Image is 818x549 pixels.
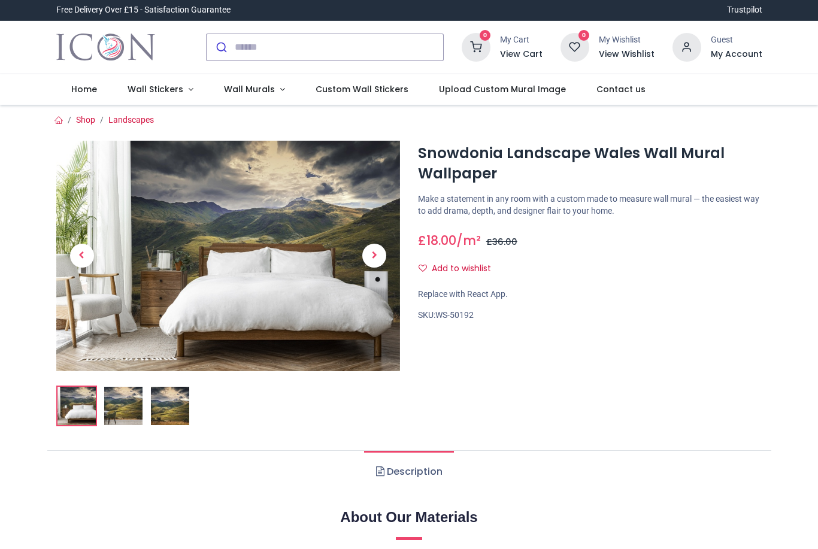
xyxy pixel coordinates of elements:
span: 18.00 [426,232,456,249]
h2: About Our Materials [56,507,762,527]
a: 0 [561,41,589,51]
a: Logo of Icon Wall Stickers [56,31,155,64]
a: Wall Murals [208,74,300,105]
img: Snowdonia Landscape Wales Wall Mural Wallpaper [57,387,96,425]
div: Replace with React App. [418,289,762,301]
div: Guest [711,34,762,46]
img: WS-50192-03 [151,387,189,425]
span: /m² [456,232,481,249]
div: My Wishlist [599,34,655,46]
span: 36.00 [492,236,517,248]
span: WS-50192 [435,310,474,320]
a: 0 [462,41,490,51]
span: Contact us [596,83,646,95]
a: Landscapes [108,115,154,125]
img: WS-50192-02 [104,387,143,425]
span: Previous [70,244,94,268]
a: Shop [76,115,95,125]
i: Add to wishlist [419,264,427,272]
sup: 0 [480,30,491,41]
a: Trustpilot [727,4,762,16]
a: Next [349,175,400,336]
a: My Account [711,48,762,60]
button: Add to wishlistAdd to wishlist [418,259,501,279]
div: SKU: [418,310,762,321]
img: Icon Wall Stickers [56,31,155,64]
a: View Cart [500,48,543,60]
h1: Snowdonia Landscape Wales Wall Mural Wallpaper [418,143,762,184]
a: Previous [56,175,108,336]
span: £ [486,236,517,248]
sup: 0 [578,30,590,41]
span: Next [362,244,386,268]
button: Submit [207,34,235,60]
a: View Wishlist [599,48,655,60]
a: Description [364,451,453,493]
p: Make a statement in any room with a custom made to measure wall mural — the easiest way to add dr... [418,193,762,217]
span: Custom Wall Stickers [316,83,408,95]
img: Snowdonia Landscape Wales Wall Mural Wallpaper [56,141,401,371]
span: Upload Custom Mural Image [439,83,566,95]
span: Home [71,83,97,95]
span: Wall Stickers [128,83,183,95]
span: Wall Murals [224,83,275,95]
span: £ [418,232,456,249]
div: My Cart [500,34,543,46]
div: Free Delivery Over £15 - Satisfaction Guarantee [56,4,231,16]
a: Wall Stickers [113,74,209,105]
